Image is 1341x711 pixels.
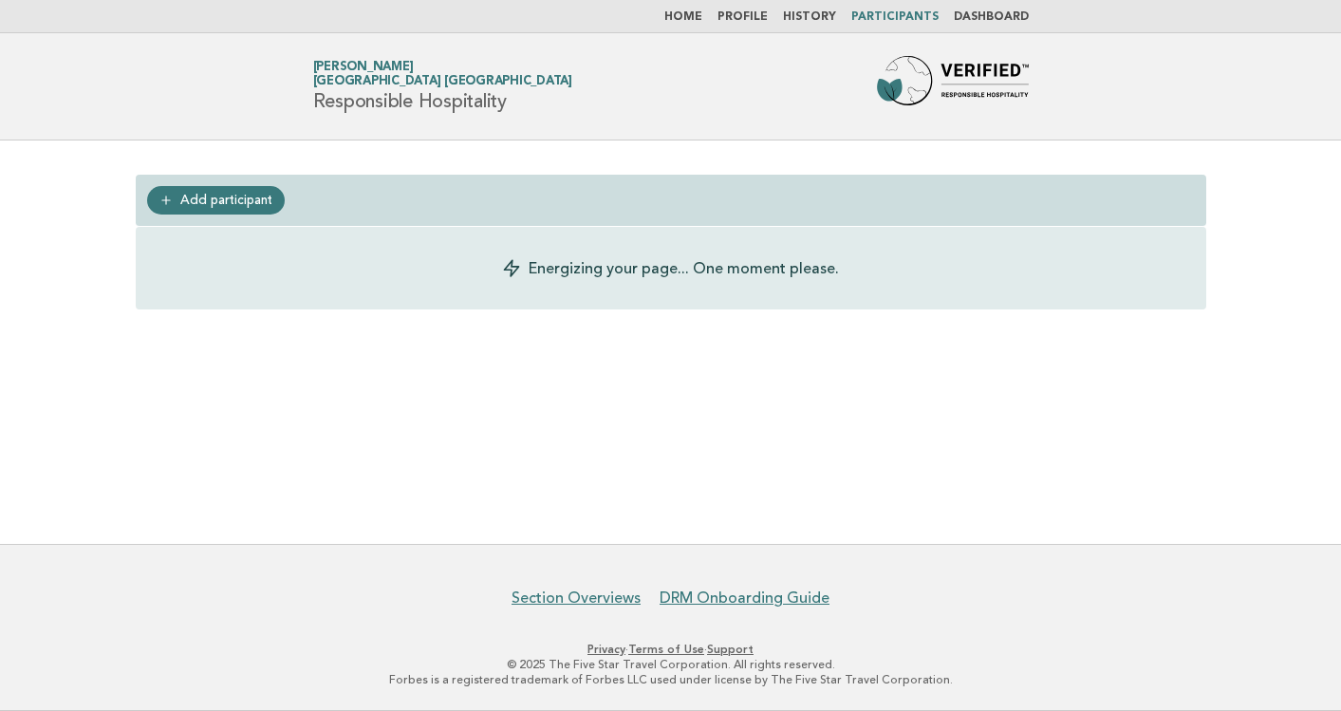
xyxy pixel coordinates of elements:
[954,11,1029,23] a: Dashboard
[90,657,1252,672] p: © 2025 The Five Star Travel Corporation. All rights reserved.
[587,643,625,656] a: Privacy
[717,11,768,23] a: Profile
[147,186,286,215] a: Add participant
[512,589,641,608] a: Section Overviews
[313,61,572,87] a: [PERSON_NAME][GEOGRAPHIC_DATA] [GEOGRAPHIC_DATA]
[313,76,572,88] span: [GEOGRAPHIC_DATA] [GEOGRAPHIC_DATA]
[707,643,754,656] a: Support
[90,642,1252,657] p: · ·
[660,589,829,608] a: DRM Onboarding Guide
[90,672,1252,687] p: Forbes is a registered trademark of Forbes LLC used under license by The Five Star Travel Corpora...
[783,11,836,23] a: History
[877,56,1029,117] img: Forbes Travel Guide
[313,62,572,111] h1: Responsible Hospitality
[664,11,702,23] a: Home
[851,11,939,23] a: Participants
[529,257,839,279] p: Energizing your page... One moment please.
[628,643,704,656] a: Terms of Use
